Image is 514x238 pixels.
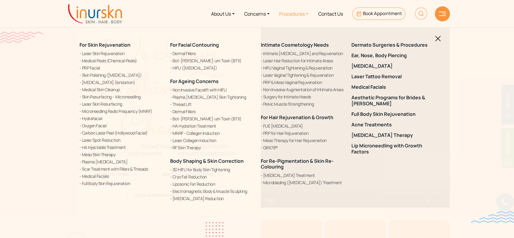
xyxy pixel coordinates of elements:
a: For Hair Rejuvenation & Growth [261,114,333,121]
img: blackclosed [435,36,441,42]
a: PRP Facial [79,65,163,71]
a: Non Invasive Augmentation of Intimate Areas [261,86,344,93]
a: Intimate [MEDICAL_DATA] and Rejuvenation [261,50,344,57]
a: Carbon Laser Peel (Hollywood Facial) [79,130,163,136]
a: Body Shaping & Skin Correction [170,158,244,164]
a: Meso Skin Therapy [79,151,163,158]
a: MNRF - Collagen Induction [170,130,254,136]
a: Surgery for Intimate Needs [261,94,344,100]
a: Laser Hair Reduction for Intimate Areas [261,57,344,64]
a: About Us [206,2,239,25]
a: Dermal Fillers [170,108,254,115]
a: Plasma [MEDICAL_DATA] Skin Tightening [170,94,254,100]
a: Cryo Fat Reduction [170,174,254,180]
a: Oxygen Facial [79,122,163,129]
a: Book Appointment [352,8,405,20]
a: Hydrafacial [79,115,163,122]
a: Laser Skin Resurfacing [79,101,163,107]
a: For Facial Contouring [170,42,219,48]
a: 3D HIFU for Body Skin Tightening [170,167,254,173]
a: Pelvic Muscle Strengthening [261,101,344,107]
a: Intimate Cosmetology Needs [261,42,329,48]
a: [MEDICAL_DATA] [351,63,435,69]
a: Microneedling Radio Frequency (MNRF) [79,108,163,114]
a: Procedures [274,2,313,25]
img: HeaderSearch [415,8,427,20]
a: Full Body Skin Rejuvenation [351,111,435,117]
a: Skin Polishing ([MEDICAL_DATA]) [79,72,163,78]
a: Ear, Nose, Body Piercing [351,53,435,58]
a: RF Skin Therapy [170,144,254,151]
a: Bot-[PERSON_NAME]-um Toxin (BTX) [170,57,254,64]
img: inurskn-logo [68,4,122,23]
a: Liposonic Fat Reduction [170,181,254,187]
a: [MEDICAL_DATA] Treatment [261,172,344,179]
a: Dermal Fillers [170,50,254,57]
a: Medical Facials [351,85,435,90]
a: Laser Collagen Induction [170,137,254,144]
a: For Re-Pigmentation & Skin Re-Colouring [261,158,334,170]
a: Medical Facials [79,173,163,179]
a: Plasma [MEDICAL_DATA] [79,159,163,165]
a: For Ageing Concerns [170,78,219,85]
a: Medical Skin Cleanup [79,86,163,93]
a: Laser Tattoo Removal [351,74,435,80]
a: Meso Therapy for Hair Rejuvenation [261,137,344,144]
a: Dermato Surgeries & Procedures [351,42,435,48]
a: Thread Lift [170,101,254,107]
img: bluewave [471,211,514,223]
a: [MEDICAL_DATA] Therapy [351,133,435,138]
a: Laser Skin Rejuvenation [79,50,163,57]
a: PRP for Hair Rejuvenation [261,130,344,136]
a: Electromagnetic Body & Muscle Sculpting [170,188,254,195]
a: Acne Treatments [351,122,435,128]
a: Laser Spot Reduction [79,137,163,143]
a: Contact Us [313,2,347,25]
a: Aesthetic Programs for Brides & [PERSON_NAME] [351,95,435,107]
a: [MEDICAL_DATA] (Ionization) [79,79,163,85]
a: HIFU Vaginal Tightening & Rejuvenation [261,65,344,71]
a: Microblading ([MEDICAL_DATA]) Treatment [261,180,344,186]
a: PRP & Meso Vaginal Rejuvenation [261,79,344,85]
a: Scar Treatment with Fillers & Threads [79,166,163,172]
a: HA Hydration Treatment [170,123,254,129]
a: Skin Resurfacing – Microneedling [79,94,163,100]
a: FUE [MEDICAL_DATA] [261,123,344,129]
a: Lip Microneedling with Growth Factors [351,143,435,155]
a: For Skin Rejuvenation [79,42,130,48]
a: Bot-[PERSON_NAME]-um Toxin (BTX) [170,116,254,122]
a: Full Body Skin Rejuvenation [79,180,163,187]
a: Concerns [239,2,274,25]
a: HA Injectable Treatment [79,144,163,150]
a: Non Invasive Facelift with HIFU [170,87,254,93]
img: hamLine.svg [439,12,446,16]
a: Laser Vaginal Tightening & Rejuvenation [261,72,344,78]
a: Medical Peels (Chemical Peels) [79,57,163,64]
a: QR678® [261,144,344,151]
span: Book Appointment [363,10,402,17]
a: [MEDICAL_DATA] Reduction [170,196,254,202]
a: HIFU ([MEDICAL_DATA]) [170,65,254,71]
